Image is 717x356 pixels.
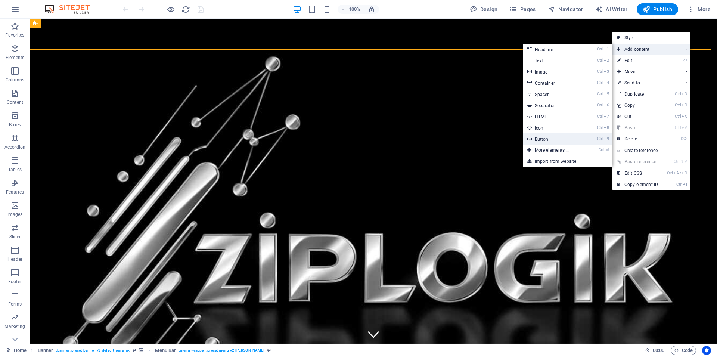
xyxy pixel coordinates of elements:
[166,5,175,14] button: Click here to leave preview mode and continue editing
[4,324,25,329] p: Marketing
[681,136,687,141] i: ⌦
[467,3,501,15] div: Design (Ctrl+Alt+Y)
[506,3,538,15] button: Pages
[604,92,609,96] i: 5
[597,92,603,96] i: Ctrl
[181,5,190,14] button: reload
[612,44,679,55] span: Add content
[645,346,665,355] h6: Session time
[682,114,687,119] i: X
[6,77,24,83] p: Columns
[682,103,687,108] i: C
[653,346,664,355] span: 00 00
[523,55,584,66] a: Ctrl2Text
[604,114,609,119] i: 7
[599,148,605,152] i: Ctrl
[548,6,583,13] span: Navigator
[675,114,681,119] i: Ctrl
[675,125,681,130] i: Ctrl
[155,346,176,355] span: Click to select. Double-click to edit
[338,5,364,14] button: 100%
[604,136,609,141] i: 9
[38,346,271,355] nav: breadcrumb
[8,279,22,285] p: Footer
[612,32,690,43] a: Style
[702,346,711,355] button: Usercentrics
[687,6,711,13] span: More
[7,256,22,262] p: Header
[523,111,584,122] a: Ctrl7HTML
[8,301,22,307] p: Forms
[605,148,609,152] i: ⏎
[4,144,25,150] p: Accordion
[38,346,53,355] span: Click to select. Double-click to edit
[592,3,631,15] button: AI Writer
[6,346,27,355] a: Click to cancel selection. Double-click to open Pages
[676,182,682,187] i: Ctrl
[523,44,584,55] a: Ctrl1Headline
[612,66,679,77] span: Move
[643,6,672,13] span: Publish
[179,346,264,355] span: . menu-wrapper .preset-menu-v2-[PERSON_NAME]
[612,122,662,133] a: CtrlVPaste
[509,6,536,13] span: Pages
[6,55,25,61] p: Elements
[604,47,609,52] i: 1
[685,159,687,164] i: V
[597,47,603,52] i: Ctrl
[597,114,603,119] i: Ctrl
[683,182,687,187] i: I
[267,348,271,352] i: This element is a customizable preset
[523,77,584,89] a: Ctrl4Container
[683,58,687,63] i: ⏎
[43,5,99,14] img: Editor Logo
[595,6,628,13] span: AI Writer
[133,348,136,352] i: This element is a customizable preset
[139,348,143,352] i: This element contains a background
[612,55,662,66] a: ⏎Edit
[349,5,361,14] h6: 100%
[604,125,609,130] i: 8
[368,6,375,13] i: On resize automatically adjust zoom level to fit chosen device.
[612,100,662,111] a: CtrlCCopy
[523,89,584,100] a: Ctrl5Spacer
[612,133,662,145] a: ⌦Delete
[523,133,584,145] a: Ctrl9Button
[674,159,680,164] i: Ctrl
[7,211,23,217] p: Images
[604,69,609,74] i: 3
[6,189,24,195] p: Features
[612,156,662,167] a: Ctrl⇧VPaste reference
[597,80,603,85] i: Ctrl
[597,103,603,108] i: Ctrl
[667,171,673,176] i: Ctrl
[523,156,612,167] a: Import from website
[658,347,659,353] span: :
[604,80,609,85] i: 4
[181,5,190,14] i: Reload page
[673,171,681,176] i: Alt
[604,58,609,63] i: 2
[674,346,693,355] span: Code
[682,171,687,176] i: C
[682,92,687,96] i: D
[597,125,603,130] i: Ctrl
[675,103,681,108] i: Ctrl
[470,6,498,13] span: Design
[612,168,662,179] a: CtrlAltCEdit CSS
[682,125,687,130] i: V
[9,122,21,128] p: Boxes
[545,3,586,15] button: Navigator
[675,92,681,96] i: Ctrl
[684,3,714,15] button: More
[612,179,662,190] a: CtrlICopy element ID
[7,99,23,105] p: Content
[56,346,130,355] span: . banner .preset-banner-v3-default .parallax
[523,100,584,111] a: Ctrl6Separator
[5,32,24,38] p: Favorites
[523,66,584,77] a: Ctrl3Image
[597,136,603,141] i: Ctrl
[612,89,662,100] a: CtrlDDuplicate
[8,167,22,173] p: Tables
[597,69,603,74] i: Ctrl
